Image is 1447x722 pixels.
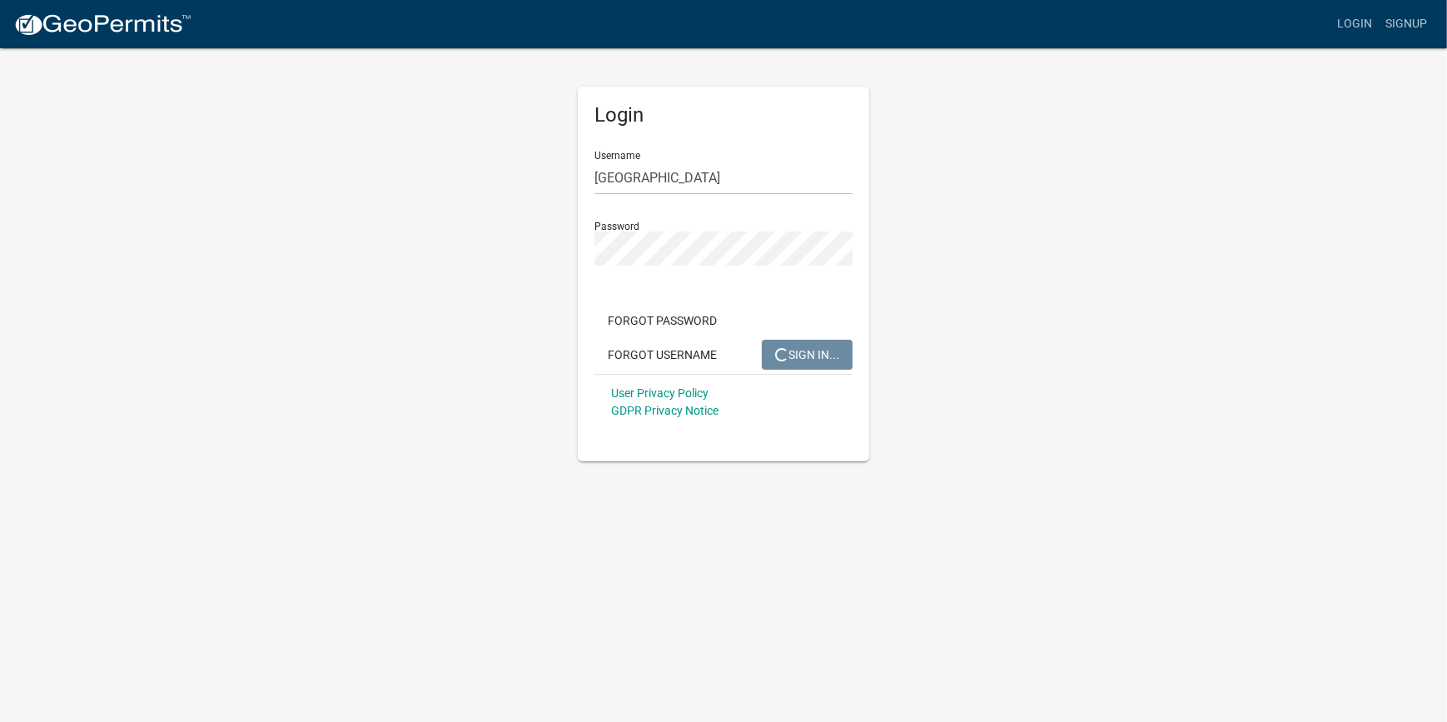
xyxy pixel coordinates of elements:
[762,340,853,370] button: SIGN IN...
[1379,8,1434,40] a: Signup
[594,306,730,336] button: Forgot Password
[611,404,719,417] a: GDPR Privacy Notice
[611,386,709,400] a: User Privacy Policy
[775,347,839,361] span: SIGN IN...
[594,340,730,370] button: Forgot Username
[594,103,853,127] h5: Login
[1330,8,1379,40] a: Login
